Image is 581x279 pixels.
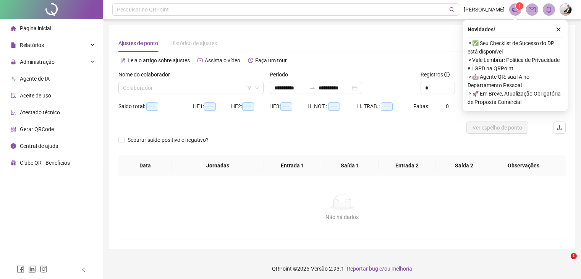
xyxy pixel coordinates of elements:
[280,102,292,111] span: --:--
[545,6,552,13] span: bell
[309,85,316,91] span: to
[413,103,430,109] span: Faltas:
[28,265,36,273] span: linkedin
[11,143,16,149] span: info-circle
[555,253,573,271] iframe: Intercom live chat
[255,86,259,90] span: down
[20,25,51,31] span: Página inicial
[449,7,455,13] span: search
[529,6,536,13] span: mail
[197,58,203,63] span: youtube
[20,143,58,149] span: Central de ajuda
[20,92,51,99] span: Aceite de uso
[11,160,16,165] span: gift
[357,102,413,111] div: H. TRAB.:
[557,125,563,131] span: upload
[247,86,252,90] span: filter
[20,160,70,166] span: Clube QR - Beneficios
[264,155,321,176] th: Entrada 1
[118,40,158,46] span: Ajustes de ponto
[11,59,16,65] span: lock
[255,57,287,63] span: Faça um tour
[11,26,16,31] span: home
[518,3,521,9] span: 1
[379,155,436,176] th: Entrada 2
[128,57,190,63] span: Leia o artigo sobre ajustes
[17,265,24,273] span: facebook
[118,70,175,79] label: Nome do colaborador
[468,56,563,73] span: ⚬ Vale Lembrar: Política de Privacidade e LGPD na QRPoint
[487,155,560,176] th: Observações
[20,109,60,115] span: Atestado técnico
[204,102,216,111] span: --:--
[231,102,269,111] div: HE 2:
[516,2,523,10] sup: 1
[20,59,55,65] span: Administração
[494,161,554,170] span: Observações
[381,102,393,111] span: --:--
[11,42,16,48] span: file
[118,155,172,176] th: Data
[444,72,450,77] span: info-circle
[242,102,254,111] span: --:--
[146,102,158,111] span: --:--
[468,73,563,89] span: ⚬ 🤖 Agente QR: sua IA no Departamento Pessoal
[20,76,50,82] span: Agente de IA
[421,70,450,79] span: Registros
[464,5,505,14] span: [PERSON_NAME]
[81,267,86,273] span: left
[270,70,293,79] label: Período
[556,27,561,32] span: close
[120,58,126,63] span: file-text
[466,122,528,134] button: Ver espelho de ponto
[205,57,240,63] span: Assista o vídeo
[40,265,47,273] span: instagram
[118,102,193,111] div: Saldo total:
[560,4,571,15] img: 82474
[172,155,264,176] th: Jornadas
[11,110,16,115] span: solution
[269,102,307,111] div: HE 3:
[347,266,412,272] span: Reportar bug e/ou melhoria
[20,126,54,132] span: Gerar QRCode
[468,89,563,106] span: ⚬ 🚀 Em Breve, Atualização Obrigatória de Proposta Comercial
[328,102,340,111] span: --:--
[20,42,44,48] span: Relatórios
[11,93,16,98] span: audit
[321,155,379,176] th: Saída 1
[571,253,577,259] span: 1
[435,155,493,176] th: Saída 2
[311,266,328,272] span: Versão
[248,58,253,63] span: history
[307,102,357,111] div: H. NOT.:
[468,39,563,56] span: ⚬ ✅ Seu Checklist de Sucesso do DP está disponível
[125,136,212,144] span: Separar saldo positivo e negativo?
[128,213,557,221] div: Não há dados
[170,40,217,46] span: Histórico de ajustes
[11,127,16,132] span: qrcode
[309,85,316,91] span: swap-right
[193,102,231,111] div: HE 1:
[512,6,519,13] span: notification
[468,25,495,34] span: Novidades !
[446,103,449,109] span: 0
